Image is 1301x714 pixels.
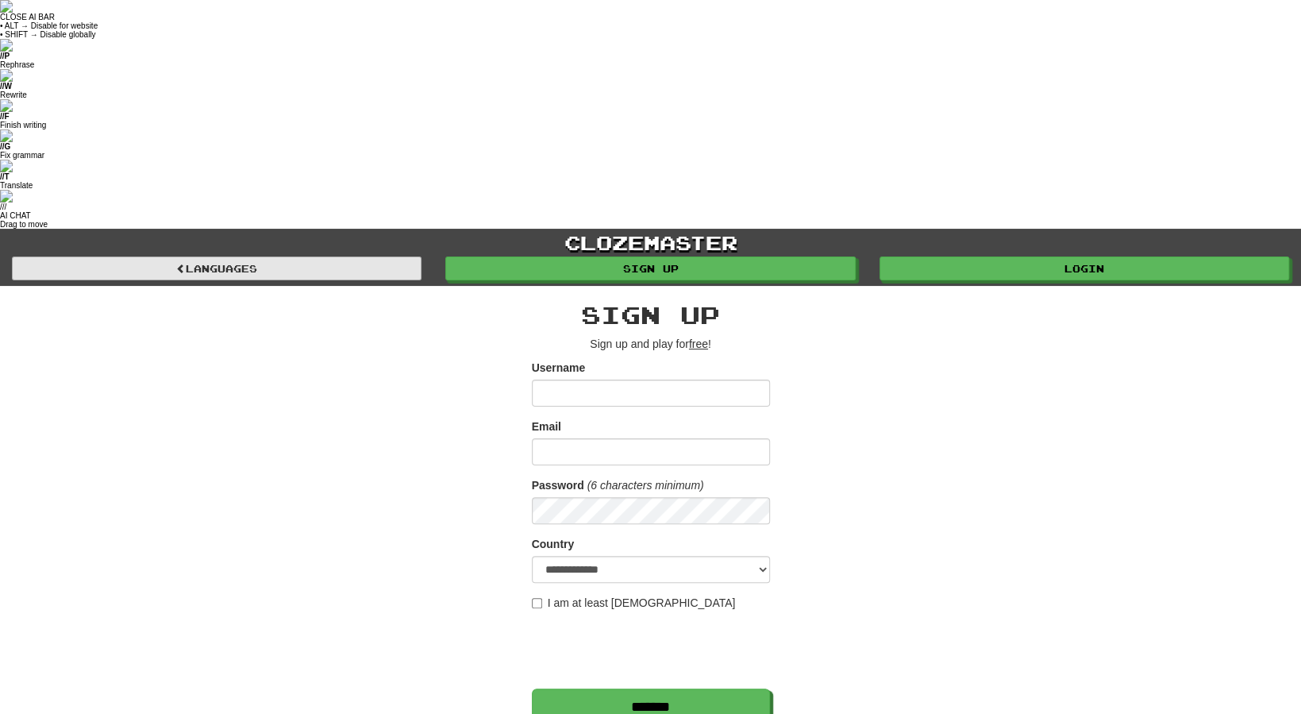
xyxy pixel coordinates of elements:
[532,302,770,328] h2: Sign up
[532,598,542,608] input: I am at least [DEMOGRAPHIC_DATA]
[880,257,1289,280] a: Login
[532,360,586,376] label: Username
[532,419,561,434] label: Email
[532,536,575,552] label: Country
[532,477,584,493] label: Password
[445,257,855,280] a: Sign up
[689,338,708,350] u: free
[532,336,770,352] p: Sign up and play for !
[587,479,704,492] em: (6 characters minimum)
[532,595,736,611] label: I am at least [DEMOGRAPHIC_DATA]
[12,257,421,280] a: Languages
[532,619,773,681] iframe: reCAPTCHA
